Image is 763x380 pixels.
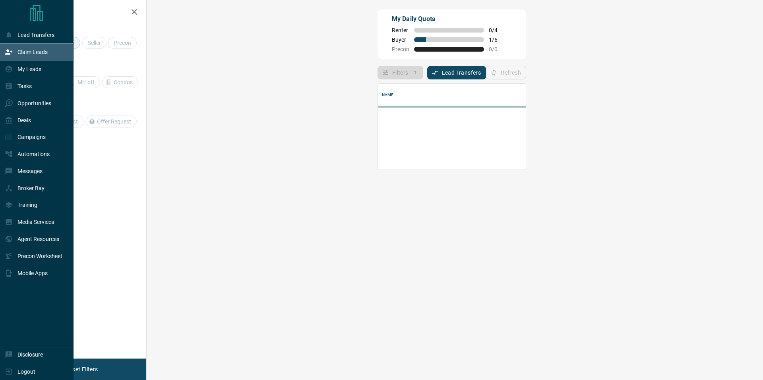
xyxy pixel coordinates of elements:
div: Name [378,84,659,106]
span: 1 / 6 [489,37,506,43]
span: Precon [392,46,409,52]
span: Renter [392,27,409,33]
div: Name [382,84,394,106]
span: Buyer [392,37,409,43]
button: Lead Transfers [427,66,486,79]
span: 0 / 4 [489,27,506,33]
p: My Daily Quota [392,14,506,24]
h2: Filters [25,8,138,17]
button: Reset Filters [60,363,103,376]
span: 0 / 0 [489,46,506,52]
